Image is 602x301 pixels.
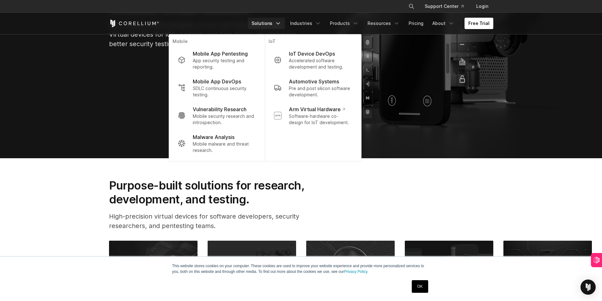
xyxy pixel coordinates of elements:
a: Industries [286,18,325,29]
div: Open Intercom Messenger [581,280,596,295]
a: Privacy Policy. [344,269,368,274]
a: Automotive Systems Pre and post silicon software development. [269,74,357,102]
a: Pricing [405,18,427,29]
p: Software-hardware co-design for IoT development. [289,113,352,126]
img: Mobile App Pentesting [109,241,198,296]
p: Automotive Systems [289,78,339,85]
p: Arm Virtual Hardware [289,105,345,113]
a: OK [412,280,428,293]
p: IoT Device DevOps [289,50,335,57]
a: About [429,18,458,29]
a: Mobile App Pentesting App security testing and reporting. [173,46,261,74]
a: Malware Analysis Mobile malware and threat research. [173,129,261,157]
p: Mobile [173,38,261,46]
p: IoT [269,38,357,46]
p: Vulnerability Research [193,105,246,113]
div: Navigation Menu [401,1,493,12]
p: Malware Analysis [193,133,234,141]
a: IoT Device DevOps Accelerated software development and testing. [269,46,357,74]
button: Search [406,1,417,12]
p: Mobile App DevOps [193,78,241,85]
p: We changed what's possible, so you can build what's next. Virtual devices for iOS, Android, and A... [109,20,299,49]
a: Arm Virtual Hardware Software-hardware co-design for IoT development. [269,102,357,129]
a: Mobile App DevOps SDLC continuous security testing. [173,74,261,102]
p: SDLC continuous security testing. [193,85,256,98]
h2: Purpose-built solutions for research, development, and testing. [109,178,325,207]
p: High-precision virtual devices for software developers, security researchers, and pentesting teams. [109,212,325,231]
a: Products [326,18,362,29]
p: Mobile App Pentesting [193,50,248,57]
a: Support Center [420,1,469,12]
div: Navigation Menu [248,18,493,29]
a: Free Trial [465,18,493,29]
img: Mobile App DevOps [503,241,592,296]
a: Vulnerability Research Mobile security research and introspection. [173,102,261,129]
a: Corellium Home [109,20,159,27]
p: This website stores cookies on your computer. These cookies are used to improve your website expe... [172,263,430,274]
p: Mobile malware and threat research. [193,141,256,154]
p: Accelerated software development and testing. [289,57,352,70]
a: Solutions [248,18,285,29]
p: Mobile security research and introspection. [193,113,256,126]
a: Resources [364,18,404,29]
p: App security testing and reporting. [193,57,256,70]
a: Login [471,1,493,12]
img: Malware & Threat Research [306,241,395,296]
img: Mobile Vulnerability Research [208,241,296,296]
p: Pre and post silicon software development. [289,85,352,98]
img: IoT DevOps [405,241,493,296]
